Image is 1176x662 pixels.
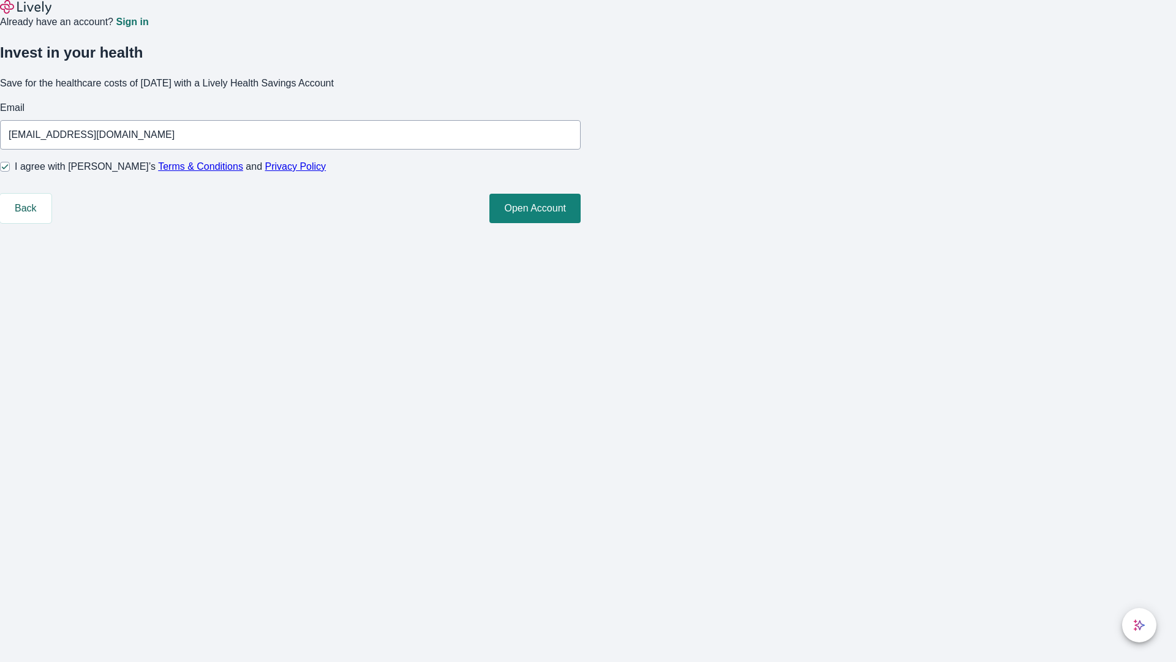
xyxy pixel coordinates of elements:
a: Sign in [116,17,148,27]
button: Open Account [489,194,581,223]
svg: Lively AI Assistant [1133,619,1145,631]
a: Privacy Policy [265,161,326,172]
a: Terms & Conditions [158,161,243,172]
span: I agree with [PERSON_NAME]’s and [15,159,326,174]
button: chat [1122,608,1156,642]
